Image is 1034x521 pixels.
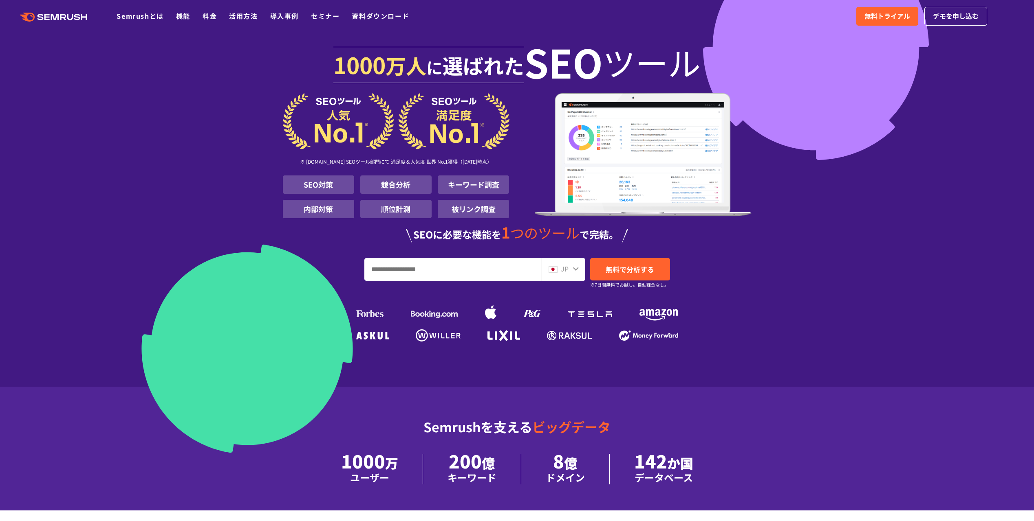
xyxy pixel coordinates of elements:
div: ※ [DOMAIN_NAME] SEOツール部門にて 満足度＆人気度 世界 No.1獲得（[DATE]時点） [283,149,509,175]
span: に [426,55,443,79]
a: Semrushとは [117,11,163,21]
a: 機能 [176,11,190,21]
span: SEO [524,46,603,78]
span: 選ばれた [443,50,524,80]
span: で完結。 [580,227,619,241]
a: 導入事例 [270,11,299,21]
input: URL、キーワードを入力してください [365,258,541,280]
li: 被リンク調査 [438,200,509,218]
span: 無料で分析する [606,264,654,274]
small: ※7日間無料でお試し。自動課金なし。 [590,281,669,289]
span: 億 [482,453,495,472]
li: 競合分析 [360,175,432,194]
div: Semrushを支える [283,413,752,454]
li: 8 [521,454,610,484]
li: SEO対策 [283,175,354,194]
a: 活用方法 [229,11,258,21]
div: ドメイン [546,470,585,484]
a: 料金 [203,11,217,21]
span: か国 [667,453,693,472]
a: 無料で分析する [590,258,670,280]
li: キーワード調査 [438,175,509,194]
a: 資料ダウンロード [352,11,409,21]
span: 1000 [333,48,386,81]
span: JP [561,264,569,274]
a: デモを申し込む [924,7,987,26]
span: 1 [501,221,510,243]
span: 万人 [386,50,426,80]
span: 億 [564,453,577,472]
div: データベース [634,470,693,484]
span: デモを申し込む [933,11,979,22]
div: キーワード [448,470,496,484]
div: SEOに必要な機能を [283,225,752,243]
span: つのツール [510,223,580,243]
a: 無料トライアル [856,7,918,26]
li: 200 [423,454,521,484]
li: 順位計測 [360,200,432,218]
span: ビッグデータ [532,417,611,436]
a: セミナー [311,11,340,21]
li: 内部対策 [283,200,354,218]
span: ツール [603,46,701,78]
span: 無料トライアル [864,11,910,22]
li: 142 [610,454,718,484]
